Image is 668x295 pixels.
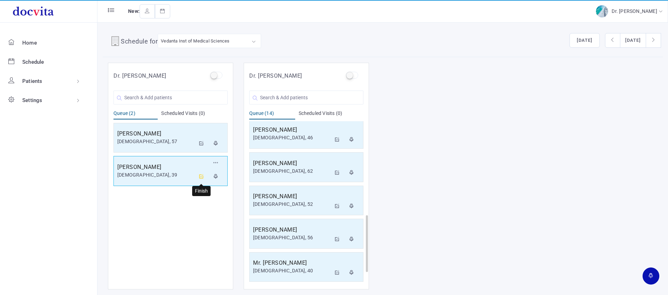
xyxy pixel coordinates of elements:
span: Settings [22,97,42,103]
div: [DEMOGRAPHIC_DATA], 56 [253,234,331,241]
h5: Dr. [PERSON_NAME] [249,72,302,80]
span: Dr. [PERSON_NAME] [612,8,659,14]
h5: [PERSON_NAME] [253,159,331,168]
div: [DEMOGRAPHIC_DATA], 57 [117,138,195,145]
div: [DEMOGRAPHIC_DATA], 39 [117,171,195,179]
button: [DATE] [569,33,600,48]
input: Search & Add patients [249,91,363,104]
h5: [PERSON_NAME] [253,192,331,201]
button: [DATE] [620,33,646,48]
input: Search & Add patients [113,91,228,104]
div: Scheduled Visits (0) [161,110,228,119]
img: img-2.jpg [596,5,608,17]
div: [DEMOGRAPHIC_DATA], 40 [253,267,331,274]
div: Scheduled Visits (0) [299,110,364,119]
div: [DEMOGRAPHIC_DATA], 62 [253,168,331,175]
div: [DEMOGRAPHIC_DATA], 52 [253,201,331,208]
div: Queue (2) [113,110,158,119]
div: Vedanta Inst of Medical Sciences [161,37,229,45]
h5: [PERSON_NAME] [253,126,331,134]
span: Home [22,40,37,46]
div: Finish [192,186,211,196]
div: Queue (14) [249,110,295,119]
h5: [PERSON_NAME] [117,130,195,138]
h4: Schedule for [121,37,158,48]
span: Patients [22,78,42,84]
div: [DEMOGRAPHIC_DATA], 46 [253,134,331,141]
h5: [PERSON_NAME] [253,226,331,234]
h5: Dr. [PERSON_NAME] [113,72,166,80]
span: New: [128,8,140,14]
span: Schedule [22,59,44,65]
h5: [PERSON_NAME] [117,163,195,171]
h5: Mr. [PERSON_NAME] [253,259,331,267]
